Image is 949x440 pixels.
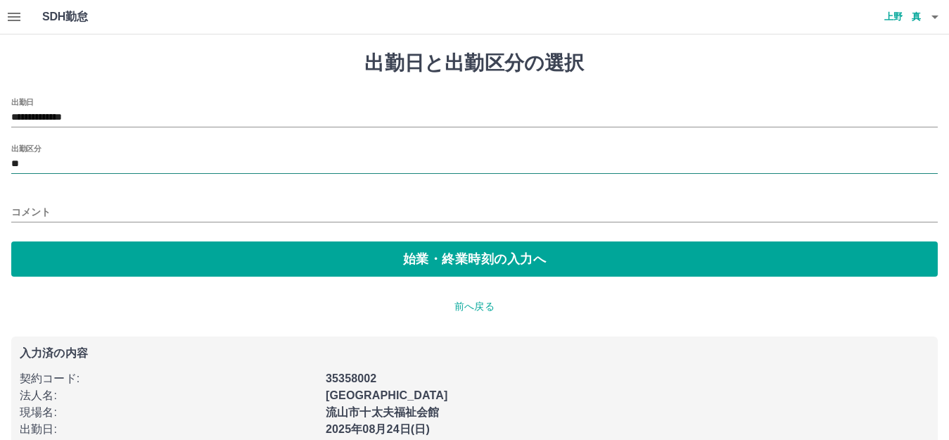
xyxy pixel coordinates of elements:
label: 出勤日 [11,96,34,107]
h1: 出勤日と出勤区分の選択 [11,51,938,75]
p: 現場名 : [20,404,317,421]
p: 契約コード : [20,370,317,387]
b: [GEOGRAPHIC_DATA] [326,389,448,401]
button: 始業・終業時刻の入力へ [11,241,938,277]
b: 2025年08月24日(日) [326,423,430,435]
p: 入力済の内容 [20,348,929,359]
b: 流山市十太夫福祉会館 [326,406,440,418]
p: 法人名 : [20,387,317,404]
p: 前へ戻る [11,299,938,314]
label: 出勤区分 [11,143,41,153]
p: 出勤日 : [20,421,317,438]
b: 35358002 [326,372,376,384]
